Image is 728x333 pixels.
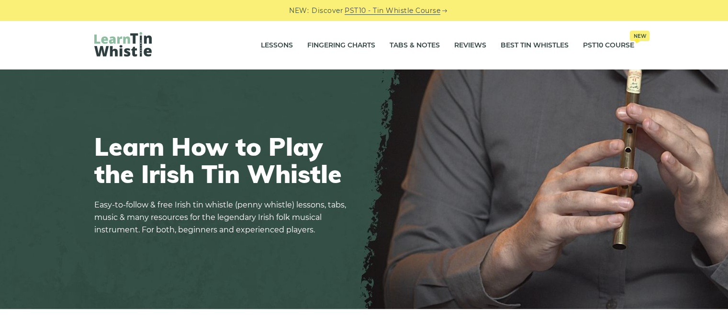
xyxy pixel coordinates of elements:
[261,34,293,57] a: Lessons
[307,34,375,57] a: Fingering Charts
[630,31,650,41] span: New
[390,34,440,57] a: Tabs & Notes
[454,34,486,57] a: Reviews
[94,199,353,236] p: Easy-to-follow & free Irish tin whistle (penny whistle) lessons, tabs, music & many resources for...
[501,34,569,57] a: Best Tin Whistles
[583,34,634,57] a: PST10 CourseNew
[94,32,152,57] img: LearnTinWhistle.com
[94,133,353,187] h1: Learn How to Play the Irish Tin Whistle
